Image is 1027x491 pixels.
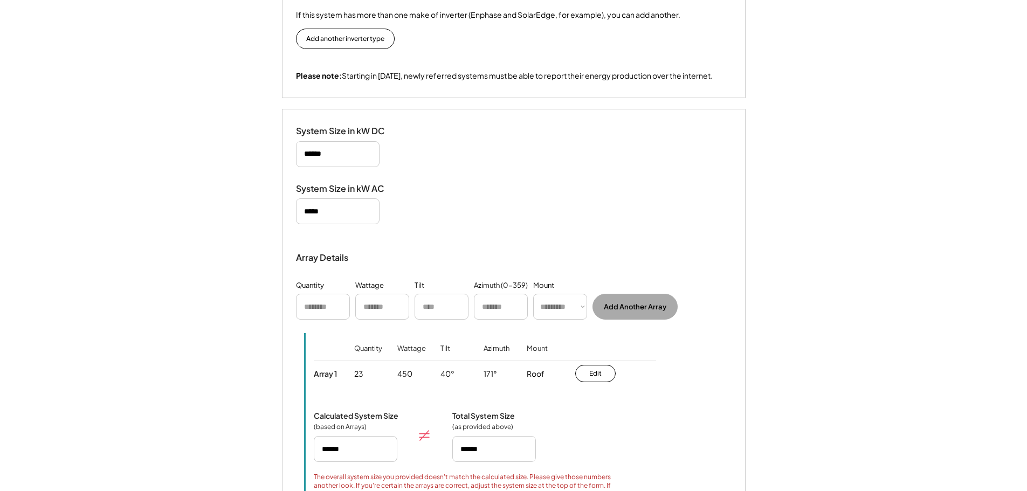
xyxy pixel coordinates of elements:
div: 450 [397,369,412,379]
div: (as provided above) [452,423,513,431]
button: Add Another Array [592,294,678,320]
div: Quantity [296,280,324,291]
div: Tilt [440,344,450,368]
div: If this system has more than one make of inverter (Enphase and SolarEdge, for example), you can a... [296,9,680,20]
div: Azimuth [484,344,509,368]
div: 23 [354,369,363,379]
div: Quantity [354,344,382,368]
strong: Please note: [296,71,342,80]
div: Tilt [415,280,424,291]
div: Starting in [DATE], newly referred systems must be able to report their energy production over th... [296,71,713,81]
button: Edit [575,365,616,382]
div: 40° [440,369,454,379]
button: Add another inverter type [296,29,395,49]
div: Wattage [355,280,384,291]
div: System Size in kW DC [296,126,404,137]
div: Array Details [296,251,350,264]
div: Total System Size [452,411,515,420]
div: 171° [484,369,497,379]
div: Wattage [397,344,426,368]
div: Roof [527,369,544,379]
div: Calculated System Size [314,411,398,420]
div: Mount [533,280,554,291]
div: (based on Arrays) [314,423,368,431]
div: Azimuth (0-359) [474,280,528,291]
div: System Size in kW AC [296,183,404,195]
div: Array 1 [314,369,337,378]
div: Mount [527,344,548,368]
